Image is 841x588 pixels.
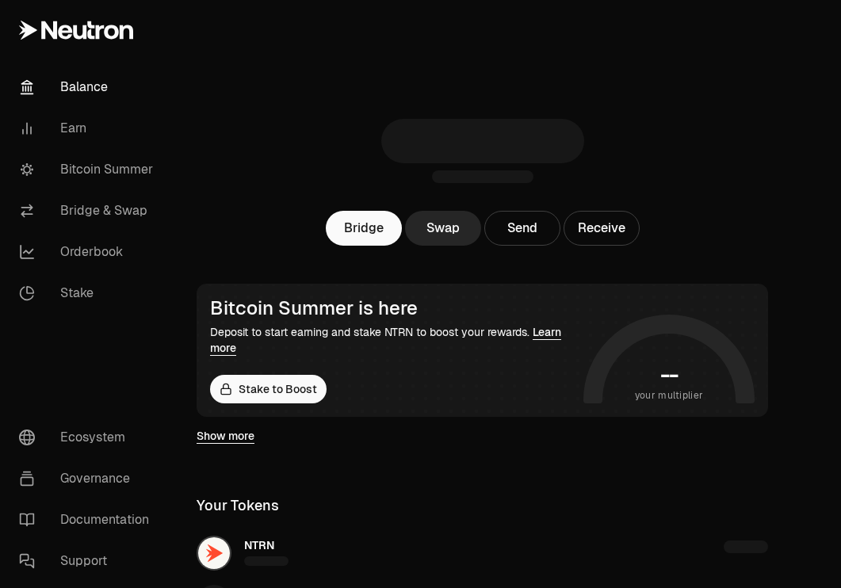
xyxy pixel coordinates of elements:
div: Bitcoin Summer is here [210,297,577,319]
a: Show more [197,428,254,444]
a: Orderbook [6,231,171,273]
a: Balance [6,67,171,108]
div: Your Tokens [197,494,279,517]
button: Receive [564,211,640,246]
a: Ecosystem [6,417,171,458]
a: Governance [6,458,171,499]
a: Stake [6,273,171,314]
a: Bitcoin Summer [6,149,171,190]
div: Deposit to start earning and stake NTRN to boost your rewards. [210,324,577,356]
a: Bridge & Swap [6,190,171,231]
a: Earn [6,108,171,149]
a: Documentation [6,499,171,540]
a: Bridge [326,211,402,246]
a: Swap [405,211,481,246]
h1: -- [660,362,679,388]
button: Send [484,211,560,246]
a: Support [6,540,171,582]
span: your multiplier [635,388,704,403]
a: Stake to Boost [210,375,327,403]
